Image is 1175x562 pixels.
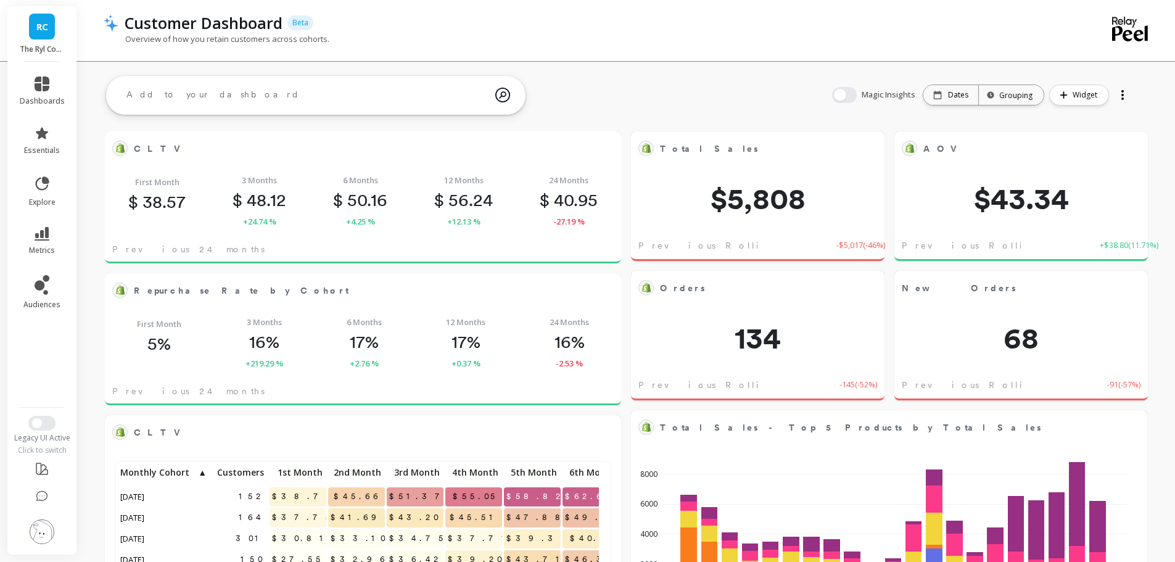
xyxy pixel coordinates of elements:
span: $43.20 [387,508,443,527]
div: Toggle SortBy [562,464,620,485]
span: 5th Month [506,468,557,477]
span: First Month [135,176,179,188]
p: 38.57 [128,191,186,212]
div: Toggle SortBy [118,464,176,485]
span: [DATE] [118,508,148,527]
span: 24 Months [550,316,589,328]
span: audiences [23,300,60,310]
p: 48.12 [233,189,286,210]
span: 3 Months [247,316,282,328]
span: $ [434,189,444,210]
span: Total Sales [660,143,758,155]
p: 17% [350,331,379,352]
span: -$5,017 ( -46% ) [836,239,885,252]
span: $39.34 [504,529,572,548]
span: 301 [233,529,268,548]
p: Customers [211,464,268,481]
div: Toggle SortBy [445,464,503,485]
span: +219.29 % [245,357,283,370]
p: 3rd Month [387,464,443,481]
span: 68 [894,323,1148,353]
span: 3rd Month [389,468,440,477]
span: Repurchase Rate by Cohort [134,282,574,299]
span: Previous 24 months [112,243,265,255]
span: 152 [236,487,268,506]
p: 56.24 [434,189,493,210]
span: $ [333,189,343,210]
span: $37.75 [270,508,337,527]
p: Monthly Cohort [118,464,210,481]
p: Dates [948,90,968,100]
div: Toggle SortBy [386,464,445,485]
span: +12.13 % [447,215,480,228]
p: The Ryl Company™ [20,44,65,54]
span: 164 [236,508,268,527]
p: 50.16 [333,189,387,210]
p: 16% [249,331,279,352]
span: metrics [29,246,55,255]
span: AOV [923,143,964,155]
span: CLTV [134,424,574,441]
span: $58.82 [504,487,567,506]
span: AOV [923,140,1101,157]
span: Monthly Cohort [120,468,197,477]
p: Overview of how you retain customers across cohorts. [104,33,329,44]
span: $62.69 [563,487,621,506]
div: Toggle SortBy [503,464,562,485]
span: $45.66 [331,487,385,506]
span: $33.10 [328,529,390,548]
span: Previous Rolling 7-day [638,379,836,391]
span: -91 ( -57% ) [1107,379,1140,391]
span: $49.06 [563,508,619,527]
div: Grouping [990,89,1033,101]
span: Previous Rolling 7-day [902,239,1100,252]
span: +$38.80 ( 11.71% ) [1100,239,1158,252]
span: +0.37 % [451,357,480,370]
span: $38.77 [270,487,343,506]
span: $ [233,189,242,210]
span: Orders [660,279,838,297]
span: Total Sales - Top 5 Products by Total Sales [660,421,1041,434]
span: $34.75 [387,529,450,548]
button: Switch to New UI [28,416,56,431]
div: Toggle SortBy [328,464,386,485]
span: Total Sales [660,140,838,157]
span: $ [540,189,550,210]
span: 4th Month [448,468,498,477]
span: +2.76 % [350,357,379,370]
span: 1st Month [272,468,323,477]
span: New Orders [902,282,1016,295]
span: $41.69 [328,508,388,527]
span: 6 Months [347,316,382,328]
p: 2nd Month [328,464,385,481]
p: 5% [147,333,171,354]
img: magic search icon [495,78,510,112]
span: Orders [660,282,705,295]
p: 5th Month [504,464,561,481]
span: Previous Rolling 7-day [638,239,836,252]
span: explore [29,197,56,207]
span: RC [36,20,48,34]
img: header icon [104,14,118,31]
span: +4.25 % [346,215,375,228]
span: $40.56 [567,529,619,548]
span: dashboards [20,96,65,106]
span: 134 [631,323,884,353]
div: Legacy UI Active [7,433,77,443]
span: Repurchase Rate by Cohort [134,284,348,297]
span: New Orders [902,279,1101,297]
span: $5,808 [631,184,884,213]
img: profile picture [30,519,54,544]
span: $55.05 [450,487,502,506]
span: 6th Month [565,468,616,477]
p: 17% [451,331,480,352]
span: Widget [1073,89,1101,101]
span: Customers [213,468,264,477]
span: -145 ( -52% ) [839,379,877,391]
span: Magic Insights [862,89,918,101]
span: 6 Months [343,174,378,186]
span: 12 Months [446,316,485,328]
span: First Month [137,318,181,330]
span: $ [128,191,138,212]
div: Toggle SortBy [269,464,328,485]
